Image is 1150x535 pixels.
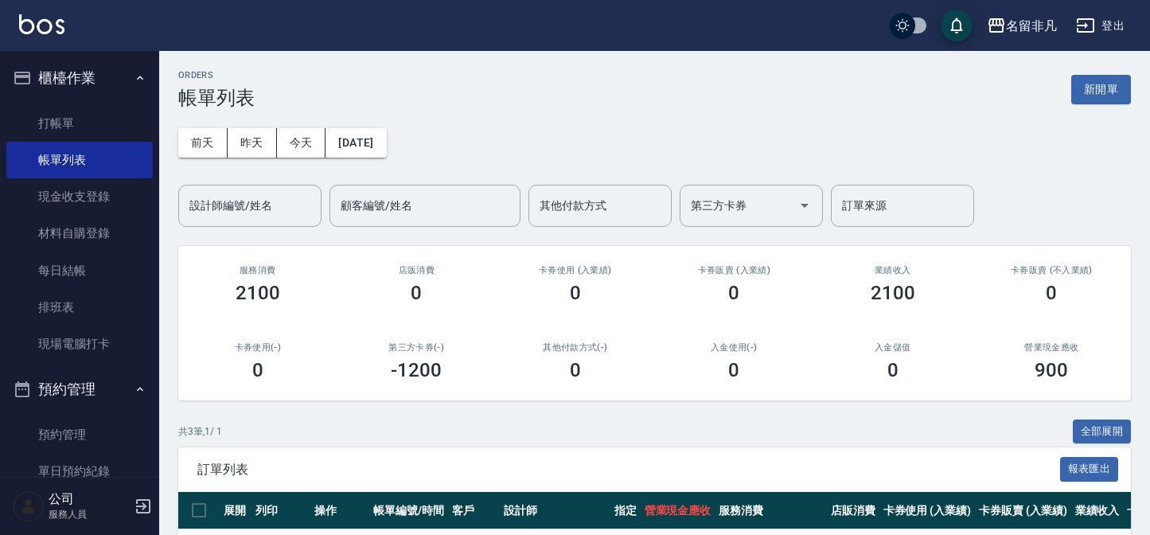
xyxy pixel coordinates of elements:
[357,265,478,275] h2: 店販消費
[197,265,318,275] h3: 服務消費
[6,416,153,453] a: 預約管理
[941,10,973,41] button: save
[980,10,1063,42] button: 名留非凡
[6,215,153,252] a: 材料自購登錄
[411,282,422,304] h3: 0
[792,193,817,218] button: Open
[728,282,739,304] h3: 0
[6,105,153,142] a: 打帳單
[515,342,636,353] h2: 其他付款方式(-)
[178,70,255,80] h2: ORDERS
[674,265,795,275] h2: 卡券販賣 (入業績)
[610,492,641,529] th: 指定
[641,492,715,529] th: 營業現金應收
[570,359,581,381] h3: 0
[674,342,795,353] h2: 入金使用(-)
[178,424,222,439] p: 共 3 筆, 1 / 1
[975,492,1071,529] th: 卡券販賣 (入業績)
[6,289,153,326] a: 排班表
[879,492,976,529] th: 卡券使用 (入業績)
[1073,420,1132,444] button: 全部展開
[515,265,636,275] h2: 卡券使用 (入業績)
[1071,492,1124,529] th: 業績收入
[277,128,326,158] button: 今天
[326,128,386,158] button: [DATE]
[228,128,277,158] button: 昨天
[6,178,153,215] a: 現金收支登錄
[6,369,153,410] button: 預約管理
[252,359,263,381] h3: 0
[197,342,318,353] h2: 卡券使用(-)
[1071,81,1131,96] a: 新開單
[6,326,153,362] a: 現場電腦打卡
[220,492,251,529] th: 展開
[6,453,153,490] a: 單日預約紀錄
[887,359,899,381] h3: 0
[49,491,130,507] h5: 公司
[1060,457,1119,482] button: 報表匯出
[1070,11,1131,41] button: 登出
[49,507,130,521] p: 服務人員
[570,282,581,304] h3: 0
[1071,75,1131,104] button: 新開單
[1060,461,1119,476] a: 報表匯出
[992,342,1113,353] h2: 營業現金應收
[236,282,280,304] h3: 2100
[369,492,448,529] th: 帳單編號/時間
[19,14,64,34] img: Logo
[992,265,1113,275] h2: 卡券販賣 (不入業績)
[1035,359,1068,381] h3: 900
[448,492,501,529] th: 客戶
[6,252,153,289] a: 每日結帳
[1046,282,1057,304] h3: 0
[500,492,610,529] th: 設計師
[251,492,310,529] th: 列印
[197,462,1060,478] span: 訂單列表
[871,282,915,304] h3: 2100
[13,490,45,522] img: Person
[832,342,953,353] h2: 入金儲值
[391,359,442,381] h3: -1200
[178,128,228,158] button: 前天
[832,265,953,275] h2: 業績收入
[827,492,879,529] th: 店販消費
[715,492,826,529] th: 服務消費
[1006,16,1057,36] div: 名留非凡
[178,87,255,109] h3: 帳單列表
[310,492,369,529] th: 操作
[6,142,153,178] a: 帳單列表
[357,342,478,353] h2: 第三方卡券(-)
[728,359,739,381] h3: 0
[6,57,153,99] button: 櫃檯作業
